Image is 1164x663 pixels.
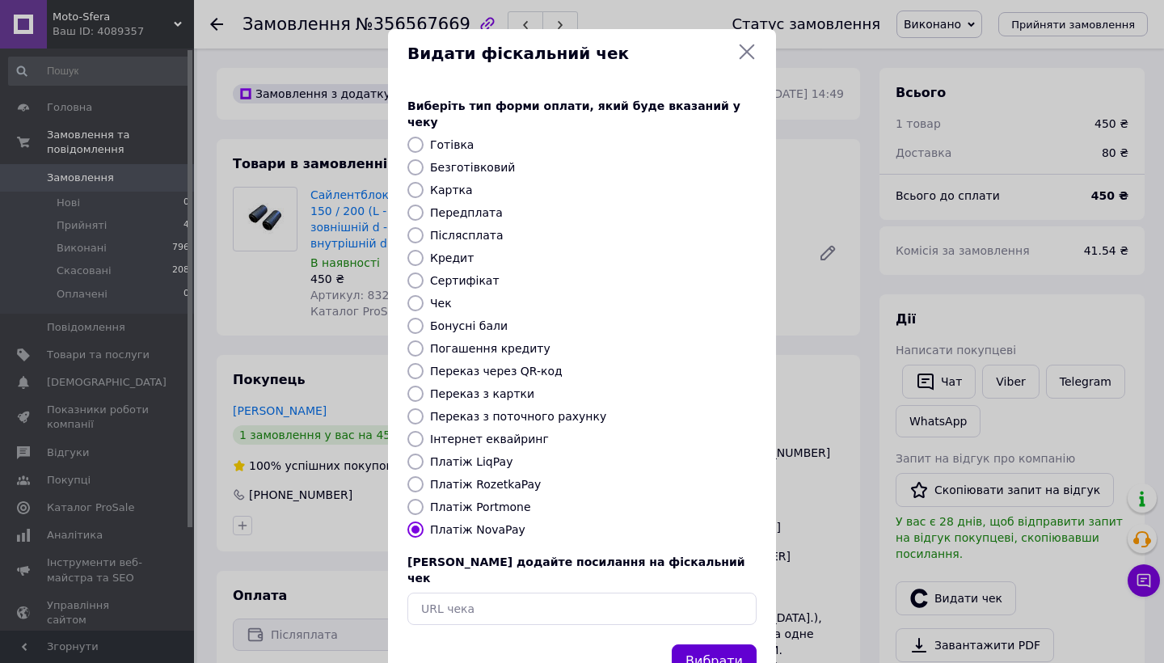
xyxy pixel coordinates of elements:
label: Переказ з картки [430,387,534,400]
label: Інтернет еквайринг [430,433,549,446]
label: Чек [430,297,452,310]
label: Безготівковий [430,161,515,174]
label: Платіж RozetkaPay [430,478,541,491]
input: URL чека [407,593,757,625]
label: Платіж Portmone [430,500,531,513]
label: Переказ з поточного рахунку [430,410,606,423]
span: Виберіть тип форми оплати, який буде вказаний у чеку [407,99,740,129]
label: Платіж NovaPay [430,523,525,536]
label: Платіж LiqPay [430,455,512,468]
label: Кредит [430,251,474,264]
label: Сертифікат [430,274,500,287]
label: Передплата [430,206,503,219]
label: Готівка [430,138,474,151]
label: Погашення кредиту [430,342,550,355]
span: Видати фіскальний чек [407,42,731,65]
label: Післясплата [430,229,504,242]
label: Переказ через QR-код [430,365,563,378]
label: Бонусні бали [430,319,508,332]
label: Картка [430,184,473,196]
span: [PERSON_NAME] додайте посилання на фіскальний чек [407,555,745,585]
